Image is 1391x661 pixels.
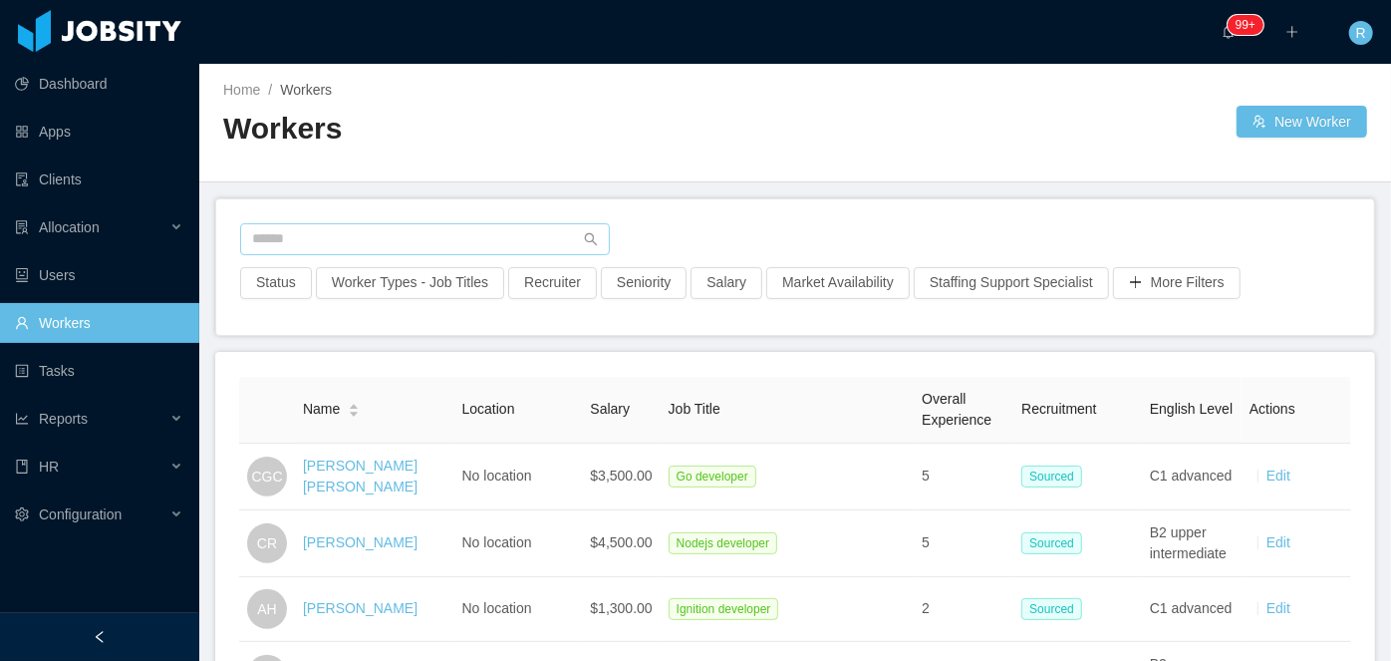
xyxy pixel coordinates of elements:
[268,82,272,98] span: /
[257,589,276,629] span: AH
[914,577,1013,642] td: 2
[462,401,515,417] span: Location
[508,267,597,299] button: Recruiter
[251,457,282,496] span: CGC
[15,351,183,391] a: icon: profileTasks
[1142,510,1242,577] td: B2 upper intermediate
[303,600,417,616] a: [PERSON_NAME]
[922,391,991,428] span: Overall Experience
[257,523,277,563] span: CR
[1266,534,1290,550] a: Edit
[15,303,183,343] a: icon: userWorkers
[914,444,1013,510] td: 5
[1021,401,1096,417] span: Recruitment
[15,460,29,474] i: icon: book
[1021,532,1082,554] span: Sourced
[669,532,777,554] span: Nodejs developer
[349,409,360,415] i: icon: caret-down
[15,64,183,104] a: icon: pie-chartDashboard
[601,267,687,299] button: Seniority
[454,510,583,577] td: No location
[669,466,756,488] span: Go developer
[39,219,100,235] span: Allocation
[914,267,1109,299] button: Staffing Support Specialist
[39,459,59,475] span: HR
[39,411,88,427] span: Reports
[1237,106,1367,138] button: icon: usergroup-addNew Worker
[1356,21,1366,45] span: R
[454,577,583,642] td: No location
[39,506,122,522] span: Configuration
[1150,401,1233,417] span: English Level
[914,510,1013,577] td: 5
[691,267,762,299] button: Salary
[590,401,630,417] span: Salary
[590,468,652,484] span: $3,500.00
[349,402,360,408] i: icon: caret-up
[1250,401,1295,417] span: Actions
[15,255,183,295] a: icon: robotUsers
[15,160,183,199] a: icon: auditClients
[15,412,29,426] i: icon: line-chart
[303,399,340,420] span: Name
[590,600,652,616] span: $1,300.00
[316,267,504,299] button: Worker Types - Job Titles
[584,232,598,246] i: icon: search
[1021,468,1090,484] a: Sourced
[303,458,417,495] a: [PERSON_NAME] [PERSON_NAME]
[348,401,360,415] div: Sort
[1266,468,1290,484] a: Edit
[223,109,795,150] h2: Workers
[590,534,652,550] span: $4,500.00
[454,444,583,510] td: No location
[1021,466,1082,488] span: Sourced
[280,82,332,98] span: Workers
[15,220,29,234] i: icon: solution
[669,598,779,620] span: Ignition developer
[1021,600,1090,616] a: Sourced
[1113,267,1241,299] button: icon: plusMore Filters
[1285,25,1299,39] i: icon: plus
[669,401,720,417] span: Job Title
[766,267,910,299] button: Market Availability
[223,82,260,98] a: Home
[1021,534,1090,550] a: Sourced
[1222,25,1236,39] i: icon: bell
[1021,598,1082,620] span: Sourced
[1228,15,1263,35] sup: 256
[15,112,183,152] a: icon: appstoreApps
[1142,444,1242,510] td: C1 advanced
[240,267,312,299] button: Status
[1142,577,1242,642] td: C1 advanced
[1266,600,1290,616] a: Edit
[303,534,417,550] a: [PERSON_NAME]
[15,507,29,521] i: icon: setting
